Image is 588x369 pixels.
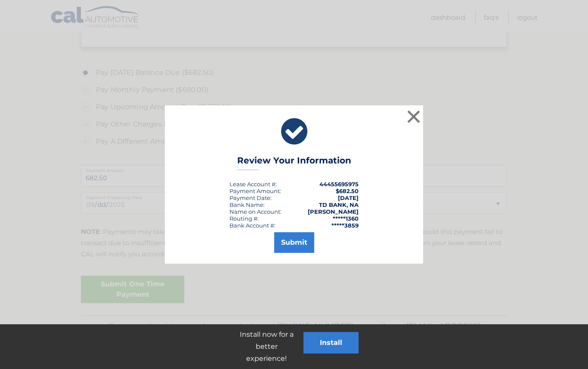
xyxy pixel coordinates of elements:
button: × [405,108,422,125]
h3: Review Your Information [237,155,351,170]
div: Routing #: [229,215,259,222]
strong: 44455695975 [319,181,359,188]
button: Install [303,332,359,354]
p: Install now for a better experience! [229,329,303,365]
div: Bank Name: [229,201,265,208]
span: $682.50 [336,188,359,194]
strong: TD BANK, NA [319,201,359,208]
div: Payment Amount: [229,188,281,194]
div: Name on Account: [229,208,282,215]
div: : [229,194,272,201]
button: Submit [274,232,314,253]
div: Lease Account #: [229,181,277,188]
div: Bank Account #: [229,222,275,229]
span: Payment Date [229,194,270,201]
strong: [PERSON_NAME] [308,208,359,215]
span: [DATE] [338,194,359,201]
